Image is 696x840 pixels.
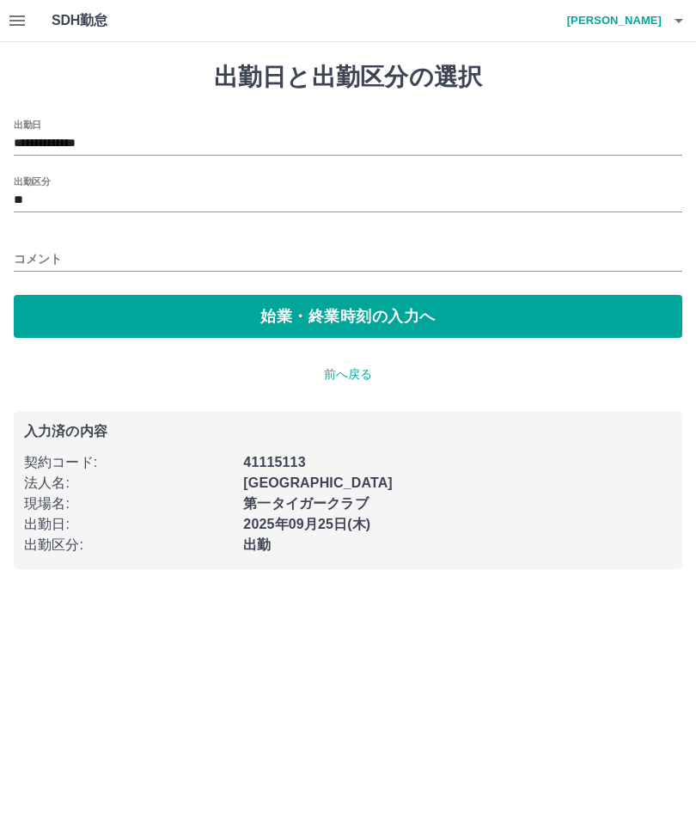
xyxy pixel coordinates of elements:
[14,175,50,187] label: 出勤区分
[243,517,370,531] b: 2025年09月25日(木)
[24,425,672,438] p: 入力済の内容
[14,295,682,338] button: 始業・終業時刻の入力へ
[243,537,271,552] b: 出勤
[24,452,233,473] p: 契約コード :
[14,63,682,92] h1: 出勤日と出勤区分の選択
[24,473,233,494] p: 法人名 :
[24,514,233,535] p: 出勤日 :
[243,496,368,511] b: 第一タイガークラブ
[14,365,682,383] p: 前へ戻る
[24,494,233,514] p: 現場名 :
[14,118,41,131] label: 出勤日
[243,455,305,469] b: 41115113
[243,475,393,490] b: [GEOGRAPHIC_DATA]
[24,535,233,555] p: 出勤区分 :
